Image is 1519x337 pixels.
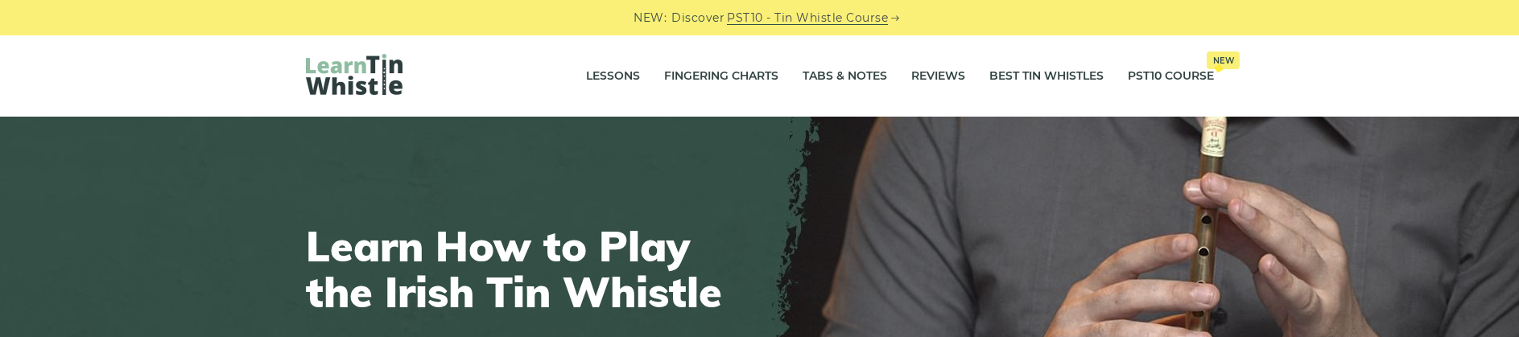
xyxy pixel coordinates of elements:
[306,223,741,314] h1: Learn How to Play the Irish Tin Whistle
[586,56,640,97] a: Lessons
[803,56,887,97] a: Tabs & Notes
[1207,51,1240,69] span: New
[1128,56,1214,97] a: PST10 CourseNew
[306,54,402,95] img: LearnTinWhistle.com
[911,56,965,97] a: Reviews
[664,56,778,97] a: Fingering Charts
[989,56,1104,97] a: Best Tin Whistles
